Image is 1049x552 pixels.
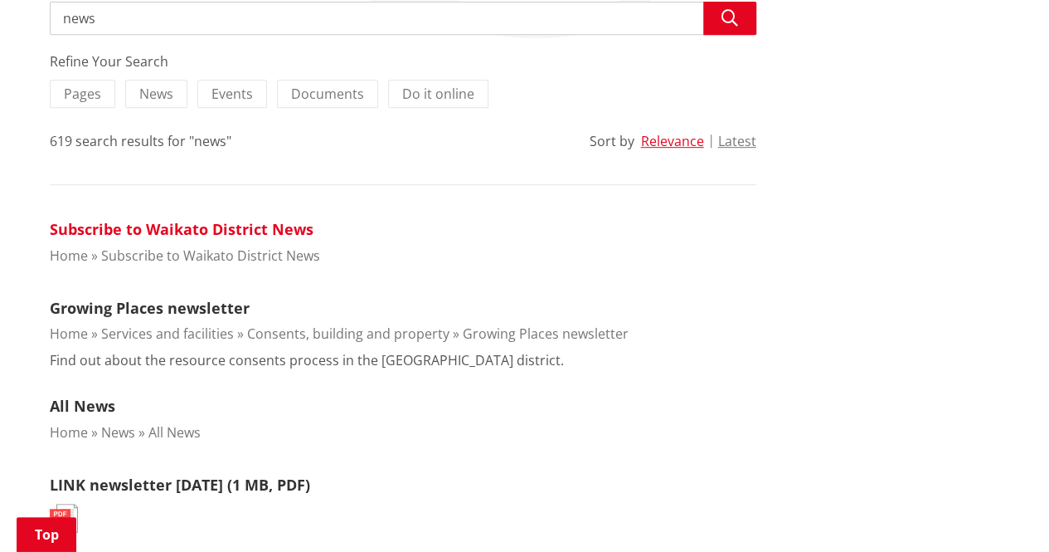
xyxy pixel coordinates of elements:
[50,396,115,416] a: All News
[50,2,756,35] input: Search input
[50,504,78,533] img: document-pdf.svg
[50,247,88,265] a: Home
[641,134,704,149] button: Relevance
[50,423,88,442] a: Home
[973,482,1032,542] iframe: Messenger Launcher
[402,85,474,103] span: Do it online
[148,423,201,442] a: All News
[101,325,234,343] a: Services and facilities
[211,85,253,103] span: Events
[50,325,88,343] a: Home
[50,219,313,239] a: Subscribe to Waikato District News
[50,51,756,71] div: Refine Your Search
[50,298,250,318] a: Growing Places newsletter
[463,325,629,343] a: Growing Places newsletter
[139,85,173,103] span: News
[247,325,449,343] a: Consents, building and property
[50,350,564,370] p: Find out about the resource consents process in the [GEOGRAPHIC_DATA] district.
[291,85,364,103] span: Documents
[50,475,310,495] a: LINK newsletter [DATE] (1 MB, PDF)
[101,423,135,442] a: News
[101,247,320,265] a: Subscribe to Waikato District News
[17,517,76,552] a: Top
[718,134,756,149] button: Latest
[50,131,231,151] div: 619 search results for "news"
[64,85,101,103] span: Pages
[590,131,634,151] div: Sort by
